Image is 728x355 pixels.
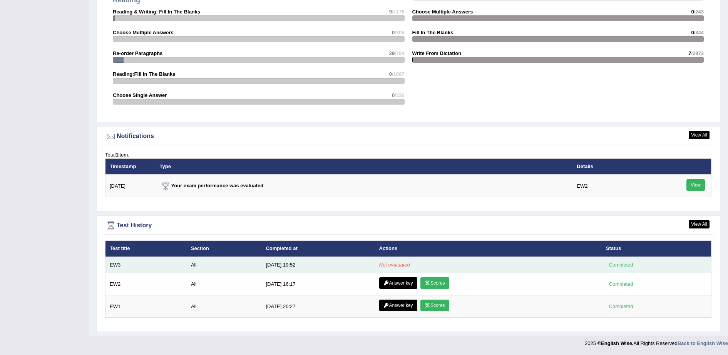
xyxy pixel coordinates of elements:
span: 0 [691,30,694,35]
td: [DATE] 19:52 [261,257,375,273]
strong: Re-order Paragraphs [113,50,162,56]
span: 0 [691,9,694,15]
strong: Reading:Fill In The Blanks [113,71,176,77]
a: View All [689,220,710,228]
strong: Your exam performance was evaluated [160,183,264,188]
span: /336 [395,92,404,98]
a: Answer key [379,300,417,311]
div: 2025 © All Rights Reserved [585,336,728,347]
td: [DATE] [105,175,156,197]
td: EW3 [105,257,187,273]
td: EW2 [572,175,665,197]
em: Not evaluated [379,262,410,268]
span: /344 [694,30,704,35]
th: Status [602,241,711,257]
a: View [686,179,705,191]
div: Completed [606,302,636,310]
td: All [187,295,261,318]
a: Scores [420,300,449,311]
div: Completed [606,261,636,269]
a: Back to English Wise [678,340,728,346]
span: 0 [392,30,395,35]
th: Actions [375,241,602,257]
span: 9 [389,9,392,15]
td: All [187,273,261,295]
td: EW2 [105,273,187,295]
span: 29 [389,50,395,56]
th: Type [156,158,573,175]
span: 0 [389,71,392,77]
th: Completed at [261,241,375,257]
b: 1 [115,152,118,158]
span: 7 [688,50,691,56]
a: Scores [420,277,449,289]
strong: Choose Single Answer [113,92,167,98]
span: /243 [694,9,704,15]
th: Section [187,241,261,257]
div: Test History [105,220,711,232]
strong: Reading & Writing: Fill In The Blanks [113,9,200,15]
strong: Choose Multiple Answers [412,9,473,15]
a: Answer key [379,277,417,289]
span: /784 [395,50,404,56]
div: Notifications [105,131,711,142]
strong: English Wise. [601,340,633,346]
td: [DATE] 20:27 [261,295,375,318]
td: All [187,257,261,273]
th: Timestamp [105,158,156,175]
th: Test title [105,241,187,257]
th: Details [572,158,665,175]
td: [DATE] 16:17 [261,273,375,295]
span: /1097 [392,71,405,77]
div: Completed [606,280,636,288]
strong: Fill In The Blanks [412,30,454,35]
td: EW1 [105,295,187,318]
span: 0 [392,92,395,98]
div: Total item. [105,151,711,158]
strong: Choose Multiple Answers [113,30,174,35]
strong: Write From Dictation [412,50,462,56]
span: /2873 [691,50,704,56]
span: /305 [395,30,404,35]
span: /1176 [392,9,405,15]
a: View All [689,131,710,139]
